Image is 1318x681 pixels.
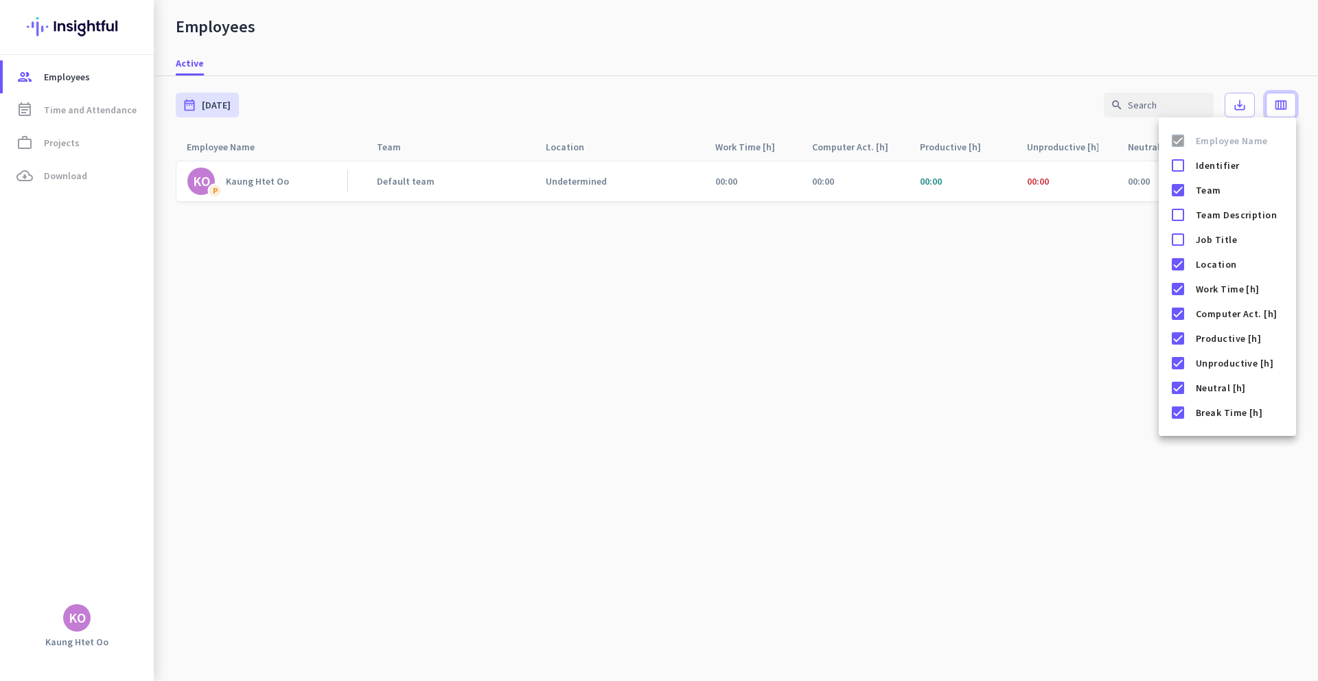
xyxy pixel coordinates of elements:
span: Team [1196,182,1285,198]
span: Break Time [h] [1196,404,1285,421]
span: Work Time [h] [1196,281,1285,297]
span: Computer Act. [h] [1196,305,1285,322]
span: Unproductive [h] [1196,355,1285,371]
span: Productive [h] [1196,330,1285,347]
span: Neutral [h] [1196,380,1285,396]
span: Job Title [1196,231,1285,248]
span: Location [1196,256,1285,273]
span: Identifier [1196,157,1285,174]
span: Employee Name [1196,132,1285,149]
span: Team Description [1196,207,1285,223]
